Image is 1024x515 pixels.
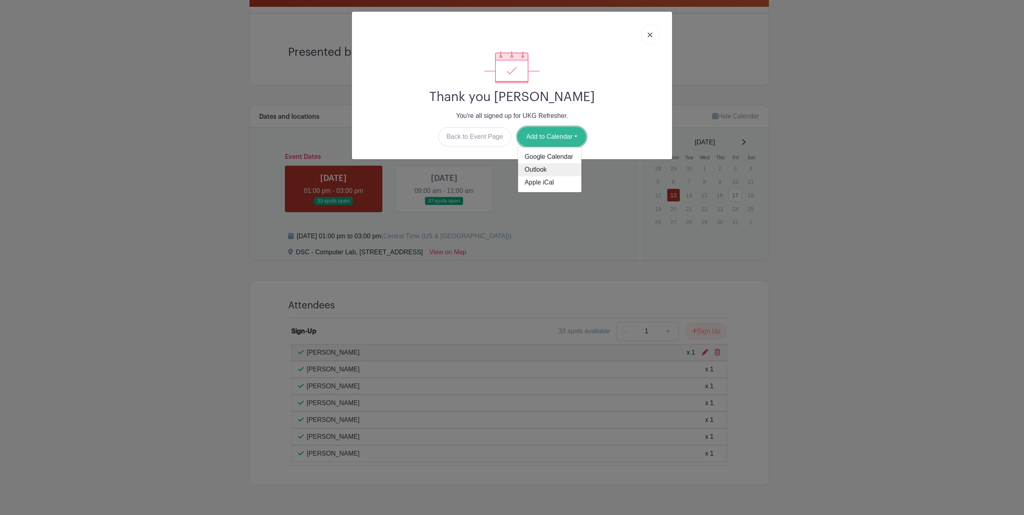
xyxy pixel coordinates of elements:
[438,127,512,146] a: Back to Event Page
[358,111,666,121] p: You're all signed up for UKG Refresher.
[648,32,652,37] img: close_button-5f87c8562297e5c2d7936805f587ecaba9071eb48480494691a3f1689db116b3.svg
[358,89,666,105] h2: Thank you [PERSON_NAME]
[518,151,581,164] a: Google Calendar
[518,164,581,176] a: Outlook
[484,51,540,83] img: signup_complete-c468d5dda3e2740ee63a24cb0ba0d3ce5d8a4ecd24259e683200fb1569d990c8.svg
[518,176,581,189] a: Apple iCal
[518,127,586,146] button: Add to Calendar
